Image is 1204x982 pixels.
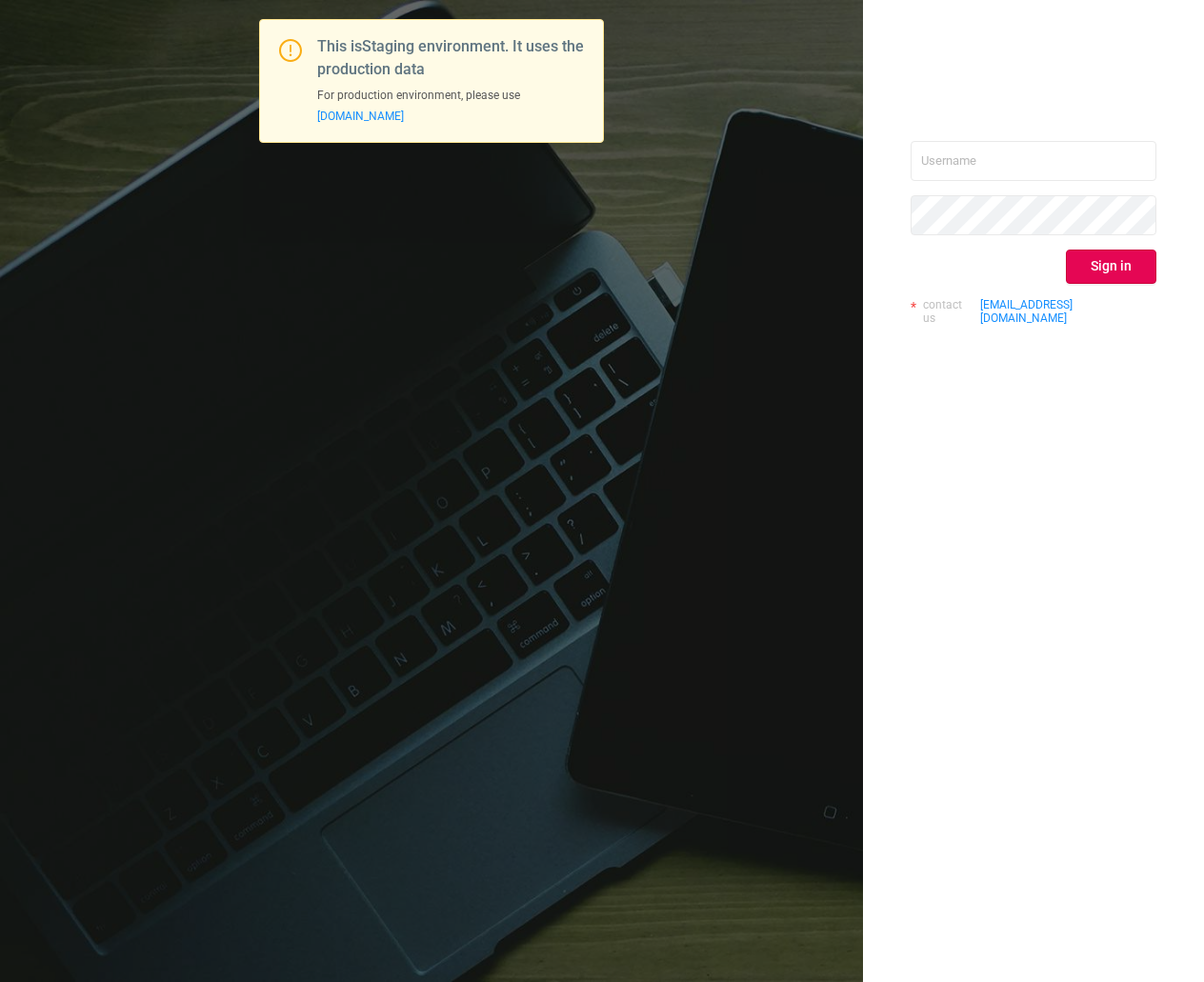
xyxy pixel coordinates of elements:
a: [EMAIL_ADDRESS][DOMAIN_NAME] [980,298,1156,326]
input: Username [911,141,1156,181]
span: This is Staging environment. It uses the production data [317,37,584,78]
a: [DOMAIN_NAME] [317,110,404,123]
i: icon: exclamation-circle [279,39,302,62]
span: contact us [923,298,976,326]
button: Sign in [1066,250,1156,284]
span: For production environment, please use [317,89,520,123]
